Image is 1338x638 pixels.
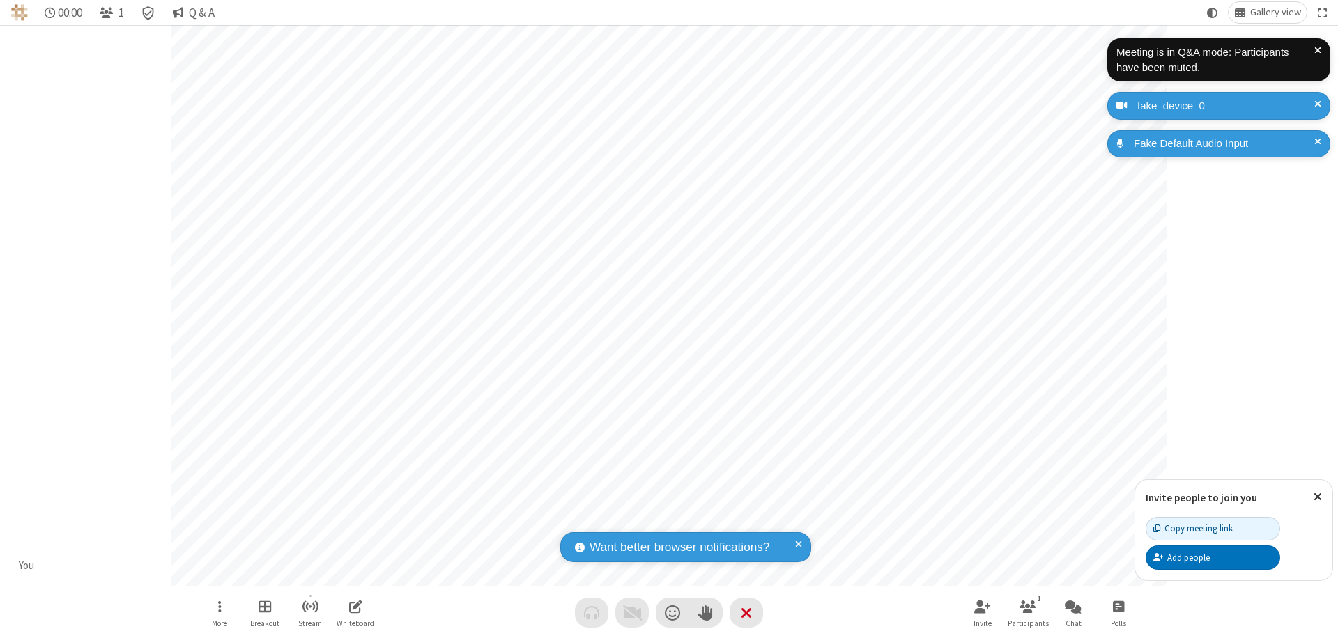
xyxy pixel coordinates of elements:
button: Manage Breakout Rooms [244,593,286,632]
button: Send a reaction [656,598,689,628]
button: Open participant list [93,2,130,23]
button: Open shared whiteboard [334,593,376,632]
span: Breakout [250,619,279,628]
span: Stream [298,619,322,628]
span: 1 [118,6,124,20]
span: 00:00 [58,6,82,20]
div: Timer [39,2,89,23]
button: Open participant list [1007,593,1049,632]
span: Gallery view [1250,7,1301,18]
button: Open poll [1098,593,1139,632]
span: Invite [974,619,992,628]
div: Fake Default Audio Input [1129,136,1320,152]
button: Copy meeting link [1146,517,1280,540]
button: Raise hand [689,598,723,628]
button: Q & A [167,2,220,23]
div: fake_device_0 [1132,98,1320,114]
div: Meeting details Encryption enabled [135,2,162,23]
div: Copy meeting link [1153,522,1233,535]
button: Add people [1146,545,1280,569]
span: Q & A [189,6,215,20]
div: You [14,558,40,574]
span: Want better browser notifications? [590,538,769,557]
button: Fullscreen [1312,2,1333,23]
div: 1 [1033,592,1045,605]
button: Change layout [1229,2,1307,23]
button: Open chat [1052,593,1094,632]
button: Video [615,598,649,628]
span: Participants [1008,619,1049,628]
button: Start streaming [289,593,331,632]
button: Invite participants (⌘+Shift+I) [962,593,1003,632]
span: More [212,619,227,628]
label: Invite people to join you [1146,491,1257,504]
button: Open menu [199,593,240,632]
span: Whiteboard [337,619,374,628]
img: QA Selenium DO NOT DELETE OR CHANGE [11,4,28,21]
div: Meeting is in Q&A mode: Participants have been muted. [1116,45,1314,76]
button: Close popover [1303,480,1332,514]
button: Audio problem - check your Internet connection or call by phone [575,598,608,628]
button: End or leave meeting [730,598,763,628]
button: Using system theme [1201,2,1224,23]
span: Polls [1111,619,1126,628]
span: Chat [1066,619,1082,628]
